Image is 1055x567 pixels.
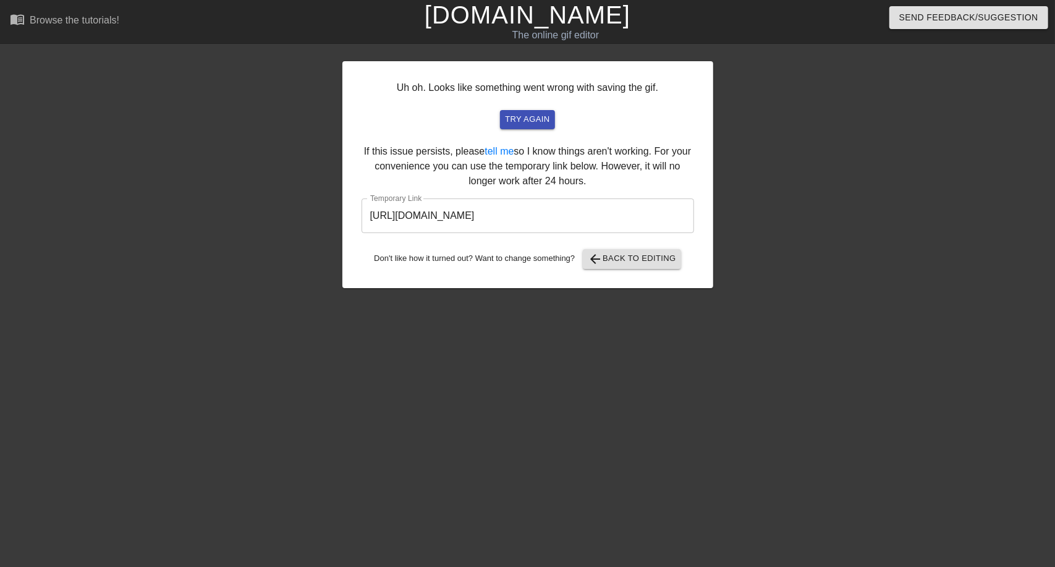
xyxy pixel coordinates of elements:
[889,6,1048,29] button: Send Feedback/Suggestion
[342,61,713,288] div: Uh oh. Looks like something went wrong with saving the gif. If this issue persists, please so I k...
[425,1,630,28] a: [DOMAIN_NAME]
[899,10,1038,25] span: Send Feedback/Suggestion
[588,252,676,266] span: Back to Editing
[485,146,514,156] a: tell me
[30,15,119,25] div: Browse the tutorials!
[362,249,694,269] div: Don't like how it turned out? Want to change something?
[10,12,25,27] span: menu_book
[500,110,554,129] button: try again
[583,249,681,269] button: Back to Editing
[358,28,753,43] div: The online gif editor
[10,12,119,31] a: Browse the tutorials!
[588,252,603,266] span: arrow_back
[505,113,549,127] span: try again
[362,198,694,233] input: bare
